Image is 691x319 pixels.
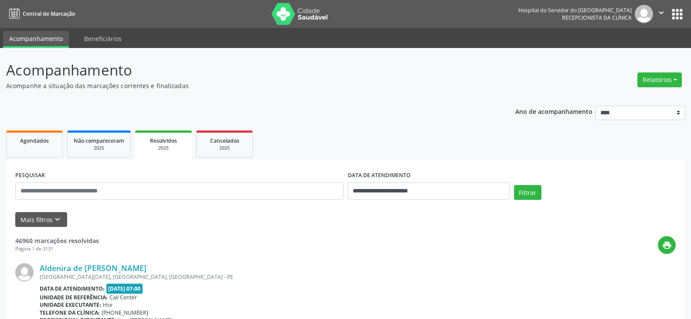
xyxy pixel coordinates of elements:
[653,5,670,23] button: 
[141,145,186,151] div: 2025
[40,301,101,309] b: Unidade executante:
[670,7,685,22] button: apps
[657,8,666,17] i: 
[6,7,75,21] a: Central de Marcação
[6,59,481,81] p: Acompanhamento
[658,236,676,254] button: print
[74,137,124,144] span: Não compareceram
[562,14,632,21] span: Recepcionista da clínica
[40,285,105,292] b: Data de atendimento:
[6,81,481,90] p: Acompanhe a situação das marcações correntes e finalizadas
[515,106,592,117] p: Ano de acompanhamento
[40,309,100,316] b: Telefone da clínica:
[23,10,75,17] span: Central de Marcação
[53,215,62,224] i: keyboard_arrow_down
[102,309,148,316] span: [PHONE_NUMBER]
[15,245,99,253] div: Página 1 de 3131
[662,240,672,250] i: print
[74,145,124,151] div: 2025
[40,273,676,281] div: [GEOGRAPHIC_DATA][DATE], [GEOGRAPHIC_DATA], [GEOGRAPHIC_DATA] - PE
[78,31,128,46] a: Beneficiários
[514,185,541,200] button: Filtrar
[103,301,112,309] span: Hse
[15,169,45,182] label: PESQUISAR
[15,263,34,281] img: img
[40,294,108,301] b: Unidade de referência:
[40,263,146,273] a: Aldenira de [PERSON_NAME]
[348,169,411,182] label: DATA DE ATENDIMENTO
[15,237,99,245] strong: 46960 marcações resolvidas
[635,5,653,23] img: img
[150,137,177,144] span: Resolvidos
[3,31,69,48] a: Acompanhamento
[210,137,239,144] span: Cancelados
[109,294,137,301] span: Call Center
[15,212,67,227] button: Mais filtroskeyboard_arrow_down
[106,284,143,294] span: [DATE] 07:00
[637,72,682,87] button: Relatórios
[518,7,632,14] div: Hospital do Servidor do [GEOGRAPHIC_DATA]
[20,137,49,144] span: Agendados
[203,145,246,151] div: 2025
